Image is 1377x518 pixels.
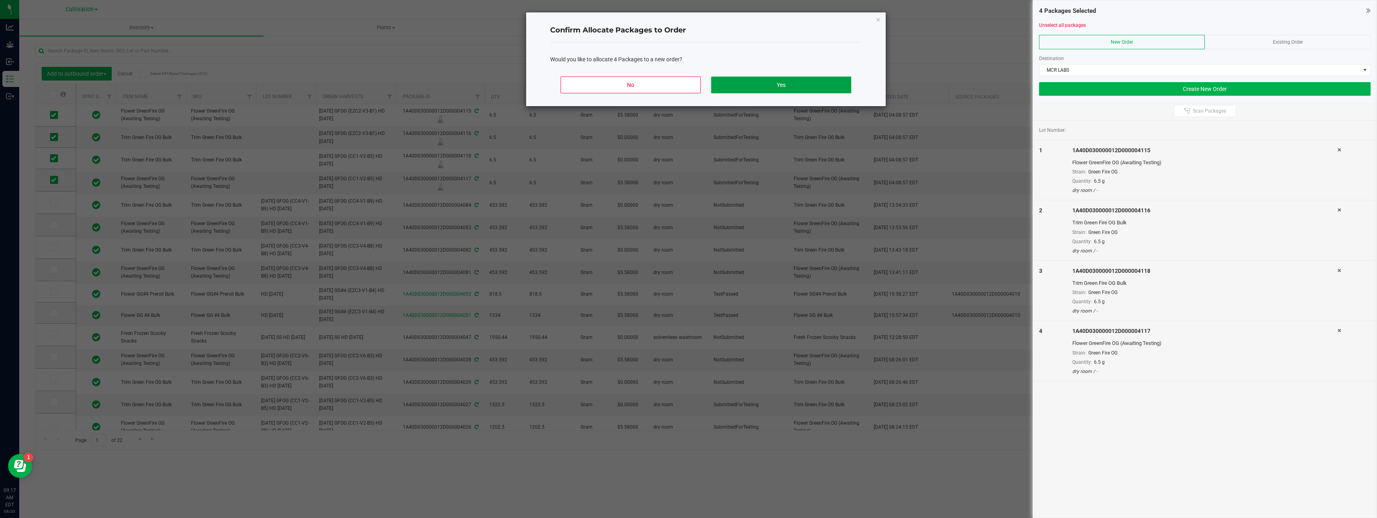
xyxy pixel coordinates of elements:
button: Yes [711,77,851,93]
iframe: Resource center [8,454,32,478]
button: Close [875,14,881,24]
div: Would you like to allocate 4 Packages to a new order? [550,55,862,64]
button: No [561,77,701,93]
h4: Confirm Allocate Packages to Order [550,25,862,36]
iframe: Resource center unread badge [24,453,33,462]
